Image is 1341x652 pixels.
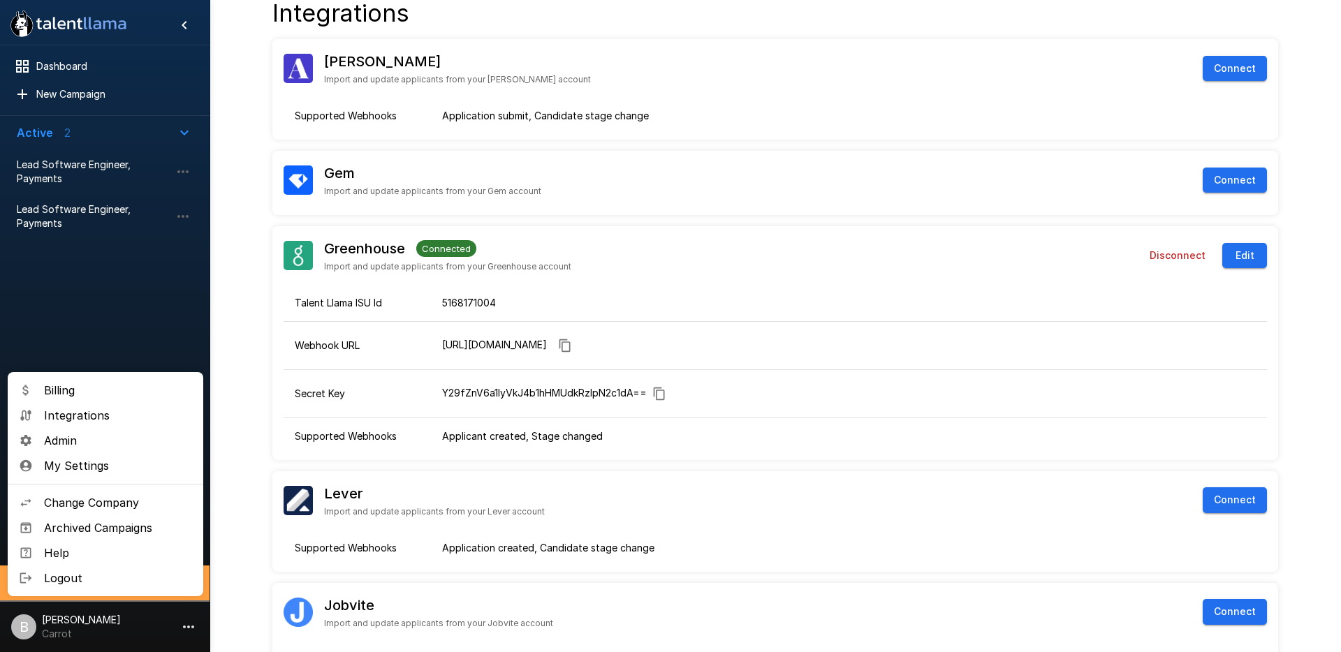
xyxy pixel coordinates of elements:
span: Integrations [44,407,192,424]
span: Help [44,544,192,561]
span: Archived Campaigns [44,519,192,536]
span: Admin [44,432,192,449]
span: Change Company [44,494,192,511]
span: Billing [44,382,192,399]
span: My Settings [44,457,192,474]
span: Logout [44,570,192,586]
